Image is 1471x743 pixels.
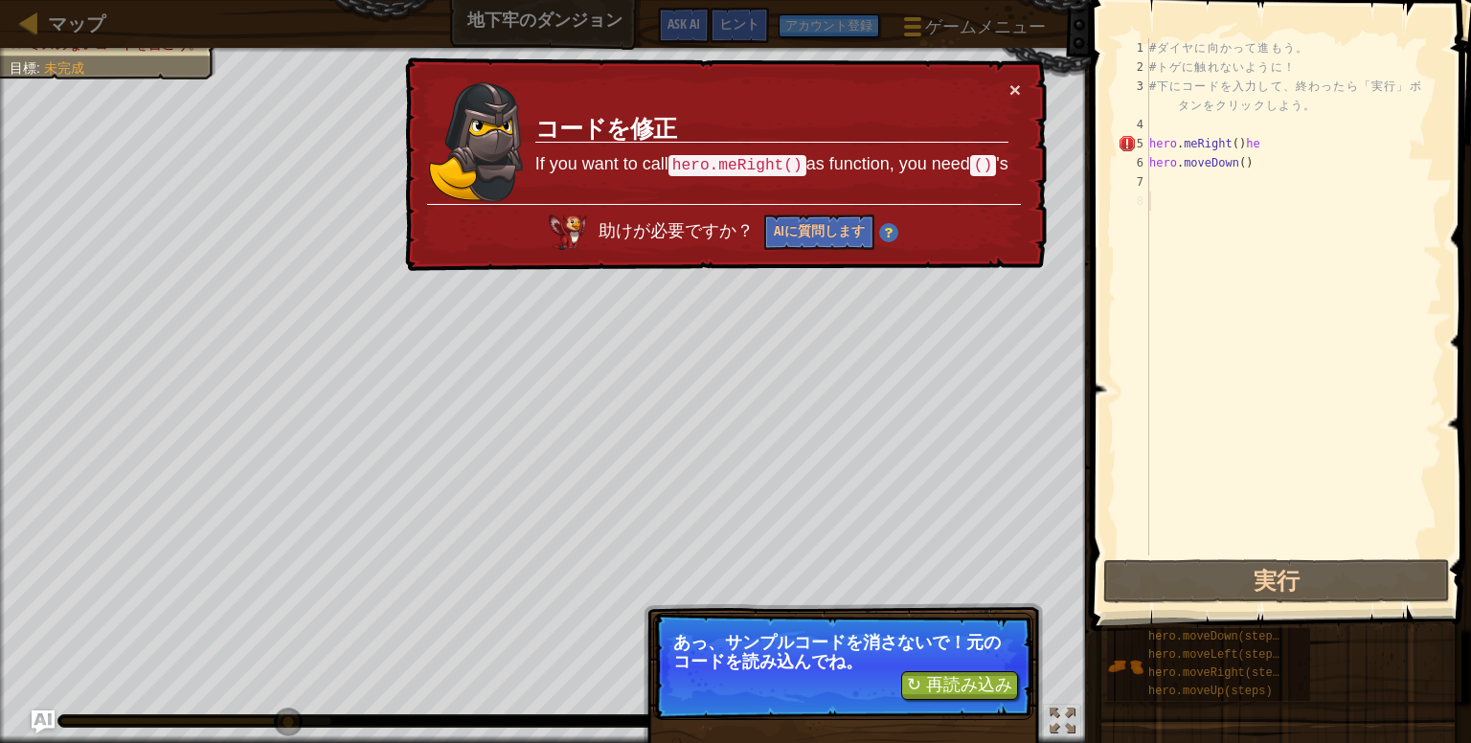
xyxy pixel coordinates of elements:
span: 未完成 [44,60,84,76]
div: 8 [1118,191,1149,211]
span: hero.moveDown(steps) [1148,630,1286,643]
button: ゲームメニュー [889,8,1057,53]
span: 助けが必要ですか？ [599,221,758,240]
button: アカウント登録 [779,14,879,37]
button: ↻ 再読み込み [901,671,1018,700]
div: 7 [1118,172,1149,191]
span: 目標 [10,60,36,76]
p: If you want to call as function, you need 's [535,152,1008,177]
button: 実行 [1103,559,1450,603]
span: ゲームメニュー [925,14,1046,39]
img: duck_amara.png [428,80,524,203]
div: 6 [1118,153,1149,172]
span: ヒント [719,14,759,33]
button: × [1009,79,1021,100]
span: マップ [48,11,105,36]
button: Ask AI [32,710,55,733]
h3: コードを修正 [535,116,1008,143]
span: hero.moveLeft(steps) [1148,648,1286,662]
p: あっ、サンプルコードを消さないで！元のコードを読み込んでね。 [673,633,1013,671]
div: 2 [1118,57,1149,77]
span: : [36,60,44,76]
img: Hint [879,223,898,242]
button: Ask AI [658,8,710,43]
div: 4 [1118,115,1149,134]
button: AIに質問します [764,214,874,250]
span: hero.moveUp(steps) [1148,685,1273,698]
img: AI [549,214,587,249]
a: マップ [38,11,105,36]
div: 1 [1118,38,1149,57]
div: 5 [1118,134,1149,153]
code: hero.meRight() [668,155,806,176]
img: portrait.png [1107,648,1143,685]
span: Ask AI [668,14,700,33]
span: hero.moveRight(steps) [1148,666,1293,680]
code: () [970,155,996,176]
div: 3 [1118,77,1149,115]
